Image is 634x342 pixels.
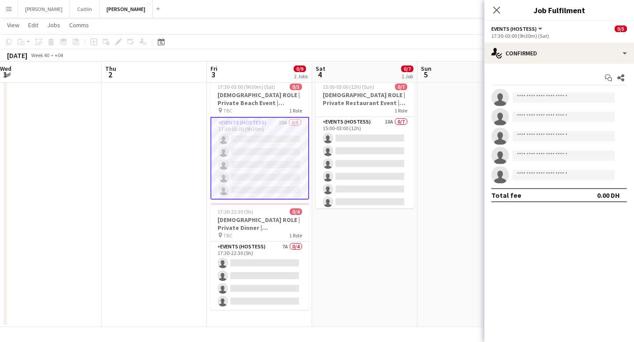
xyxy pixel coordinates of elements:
span: 0/7 [395,84,407,90]
div: 0.00 DH [597,191,620,200]
span: Fri [210,65,217,73]
span: 17:30-03:00 (9h30m) (Sat) [217,84,275,90]
div: 1 Job [402,73,413,80]
a: Jobs [44,19,64,31]
h3: [DEMOGRAPHIC_DATA] ROLE | Private Dinner | [GEOGRAPHIC_DATA] | [DATE] [210,216,309,232]
span: Edit [28,21,38,29]
span: Sat [316,65,325,73]
span: View [7,21,19,29]
span: 15:00-03:00 (12h) (Sun) [323,84,374,90]
h3: [DEMOGRAPHIC_DATA] ROLE | Private Restaurant Event | [GEOGRAPHIC_DATA] | [DATE] [316,91,414,107]
h3: [DEMOGRAPHIC_DATA] ROLE | Private Beach Event | [GEOGRAPHIC_DATA] | [DATE] [210,91,309,107]
span: 5 [420,69,431,80]
span: 2 [104,69,116,80]
span: 1 Role [289,232,302,239]
span: Week 40 [29,52,51,58]
a: Comms [66,19,92,31]
app-job-card: 17:30-03:00 (9h30m) (Sat)0/5[DEMOGRAPHIC_DATA] ROLE | Private Beach Event | [GEOGRAPHIC_DATA] | [... [210,78,309,200]
div: 2 Jobs [294,73,308,80]
div: 17:30-03:00 (9h30m) (Sat) [491,33,627,39]
span: Comms [69,21,89,29]
span: 17:30-22:30 (5h) [217,208,253,215]
span: 0/7 [401,65,413,72]
app-job-card: 17:30-22:30 (5h)0/4[DEMOGRAPHIC_DATA] ROLE | Private Dinner | [GEOGRAPHIC_DATA] | [DATE] TBC1 Rol... [210,203,309,310]
a: Edit [25,19,42,31]
button: [PERSON_NAME] [18,0,70,18]
span: 3 [209,69,217,80]
span: 0/9 [294,65,306,72]
span: 1 Role [289,107,302,114]
span: Jobs [47,21,60,29]
button: Events (Hostess) [491,25,544,32]
span: Events (Hostess) [491,25,537,32]
div: [DATE] [7,51,27,60]
span: 1 Role [394,107,407,114]
a: View [4,19,23,31]
h3: Job Fulfilment [484,4,634,16]
span: TBC [223,232,232,239]
app-card-role: Events (Hostess)10A0/715:00-03:00 (12h) [316,117,414,223]
span: 0/5 [290,84,302,90]
span: TBC [223,107,232,114]
span: 0/4 [290,208,302,215]
span: Thu [105,65,116,73]
div: Total fee [491,191,521,200]
button: Caitlin [70,0,100,18]
app-job-card: 15:00-03:00 (12h) (Sun)0/7[DEMOGRAPHIC_DATA] ROLE | Private Restaurant Event | [GEOGRAPHIC_DATA] ... [316,78,414,208]
app-card-role: Events (Hostess)7A0/417:30-22:30 (5h) [210,242,309,310]
span: Sun [421,65,431,73]
app-card-role: Events (Hostess)10A0/517:30-03:00 (9h30m) [210,117,309,200]
div: +04 [55,52,63,58]
span: 4 [314,69,325,80]
span: 0/5 [615,25,627,32]
button: [PERSON_NAME] [100,0,153,18]
div: Confirmed [484,43,634,64]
